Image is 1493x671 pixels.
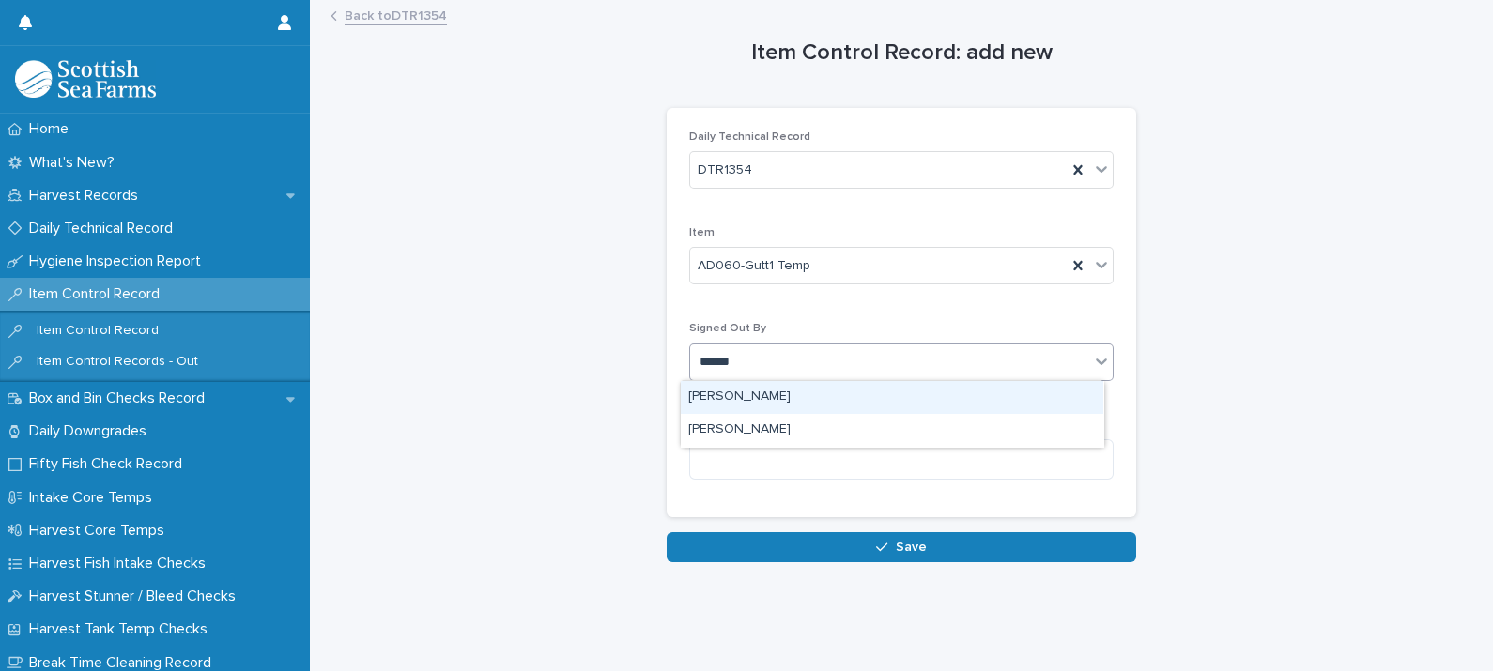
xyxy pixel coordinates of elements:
p: Intake Core Temps [22,489,167,507]
div: Barbara Milewska [681,381,1103,414]
span: AD060-Gutt1 Temp [698,256,810,276]
p: Daily Downgrades [22,422,162,440]
span: Save [896,541,927,554]
span: Daily Technical Record [689,131,810,143]
p: Box and Bin Checks Record [22,389,220,407]
img: mMrefqRFQpe26GRNOUkG [15,60,156,98]
button: Save [667,532,1136,562]
span: DTR1354 [698,160,752,180]
p: What's New? [22,154,130,172]
p: Home [22,120,84,138]
p: Harvest Stunner / Bleed Checks [22,587,251,605]
p: Item Control Record [22,285,175,303]
p: Item Control Records - Out [22,354,213,370]
p: Harvest Fish Intake Checks [22,555,221,572]
p: Harvest Core Temps [22,522,179,540]
p: Harvest Tank Temp Checks [22,620,223,638]
p: Item Control Record [22,323,174,339]
p: Harvest Records [22,187,153,205]
p: Hygiene Inspection Report [22,252,216,270]
p: Fifty Fish Check Record [22,455,197,473]
p: Daily Technical Record [22,220,188,237]
h1: Item Control Record: add new [667,39,1136,67]
a: Back toDTR1354 [345,4,447,25]
span: Item [689,227,715,238]
span: Signed Out By [689,323,766,334]
div: Barbara Milewska [681,414,1103,447]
